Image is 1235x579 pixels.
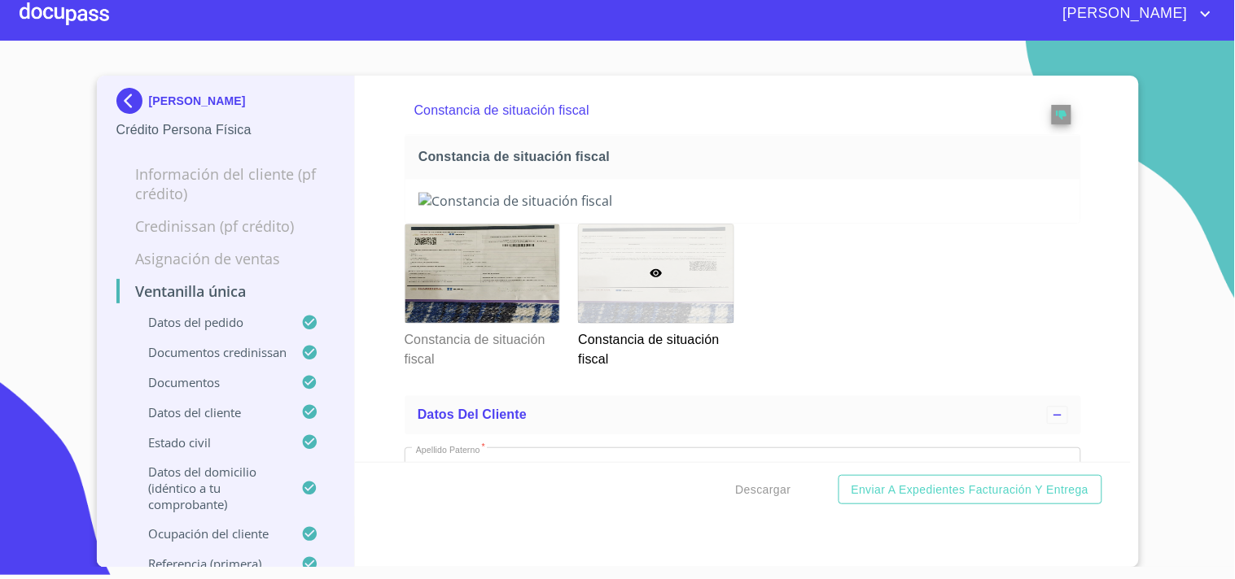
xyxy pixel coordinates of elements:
img: Docupass spot blue [116,88,149,114]
span: Datos del cliente [418,407,527,421]
p: Datos del domicilio (idéntico a tu comprobante) [116,464,302,512]
button: account of current user [1051,1,1215,27]
p: Constancia de situación fiscal [578,324,733,369]
button: Enviar a Expedientes Facturación y Entrega [839,475,1102,505]
p: Información del cliente (PF crédito) [116,164,335,203]
span: Enviar a Expedientes Facturación y Entrega [852,480,1089,500]
p: Estado civil [116,434,302,451]
p: Datos del pedido [116,314,302,330]
span: Descargar [736,480,791,500]
img: Constancia de situación fiscal [405,224,560,323]
p: Ventanilla única [116,281,335,301]
div: [PERSON_NAME] [116,88,335,120]
p: Asignación de Ventas [116,249,335,268]
p: Documentos [116,374,302,390]
div: Datos del cliente [405,395,1081,434]
button: reject [1052,105,1071,124]
p: Constancia de situación fiscal [414,101,1005,120]
p: Documentos CrediNissan [116,344,302,360]
button: Descargar [729,475,798,505]
p: Constancia de situación fiscal [405,324,559,369]
span: [PERSON_NAME] [1051,1,1196,27]
img: Constancia de situación fiscal [418,192,1067,210]
p: Ocupación del Cliente [116,525,302,542]
p: Credinissan (PF crédito) [116,216,335,236]
p: Referencia (primera) [116,555,302,572]
p: [PERSON_NAME] [149,94,246,107]
span: Constancia de situación fiscal [418,148,1074,165]
p: Crédito Persona Física [116,120,335,140]
p: Datos del cliente [116,404,302,420]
